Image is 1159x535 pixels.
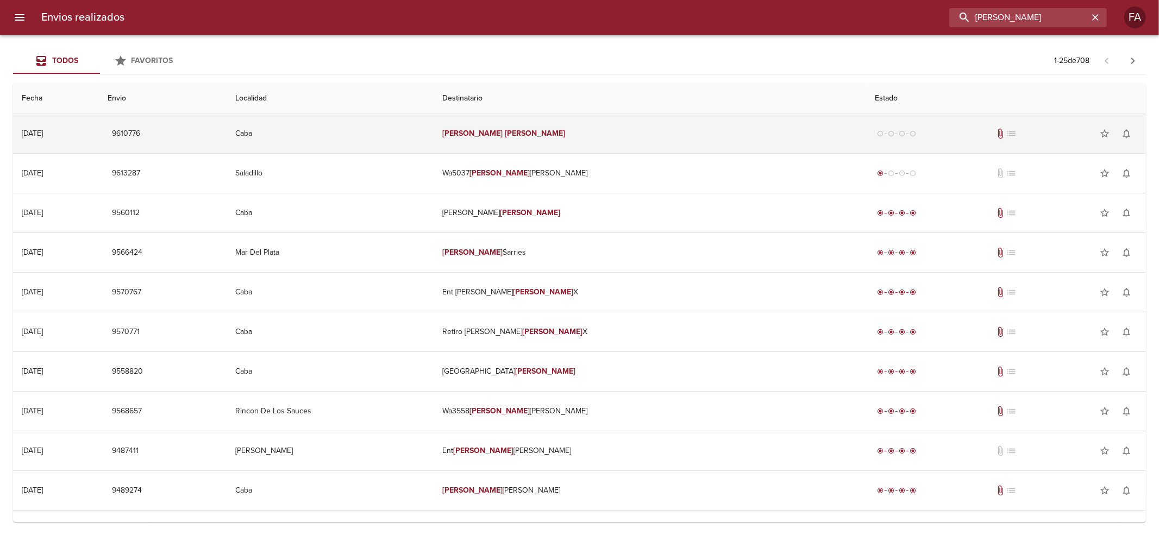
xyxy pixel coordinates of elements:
[995,326,1006,337] span: Tiene documentos adjuntos
[112,286,141,299] span: 9570767
[1094,242,1116,263] button: Agregar a favoritos
[949,8,1088,27] input: buscar
[52,56,78,65] span: Todos
[995,445,1006,456] span: No tiene documentos adjuntos
[910,329,916,335] span: radio_button_checked
[888,448,894,454] span: radio_button_checked
[515,367,575,376] em: [PERSON_NAME]
[875,485,918,496] div: Entregado
[1121,326,1132,337] span: notifications_none
[1094,202,1116,224] button: Agregar a favoritos
[434,233,866,272] td: Sarries
[227,471,434,510] td: Caba
[1121,445,1132,456] span: notifications_none
[227,392,434,431] td: Rincon De Los Sauces
[112,325,140,339] span: 9570771
[22,248,43,257] div: [DATE]
[108,441,143,461] button: 9487411
[108,322,144,342] button: 9570771
[995,485,1006,496] span: Tiene documentos adjuntos
[443,129,503,138] em: [PERSON_NAME]
[899,487,905,494] span: radio_button_checked
[1006,247,1017,258] span: No tiene pedido asociado
[995,366,1006,377] span: Tiene documentos adjuntos
[910,368,916,375] span: radio_button_checked
[112,127,140,141] span: 9610776
[875,168,918,179] div: Generado
[995,247,1006,258] span: Tiene documentos adjuntos
[1116,321,1137,343] button: Activar notificaciones
[22,168,43,178] div: [DATE]
[1094,361,1116,382] button: Agregar a favoritos
[227,83,434,114] th: Localidad
[1116,440,1137,462] button: Activar notificaciones
[41,9,124,26] h6: Envios realizados
[1006,168,1017,179] span: No tiene pedido asociado
[910,289,916,295] span: radio_button_checked
[888,249,894,256] span: radio_button_checked
[1099,168,1110,179] span: star_border
[112,484,142,498] span: 9489274
[1121,485,1132,496] span: notifications_none
[112,246,142,260] span: 9566424
[899,368,905,375] span: radio_button_checked
[108,401,146,421] button: 9568657
[1116,400,1137,422] button: Activar notificaciones
[108,163,145,184] button: 9613287
[470,168,530,178] em: [PERSON_NAME]
[227,154,434,193] td: Saladillo
[877,249,884,256] span: radio_button_checked
[877,210,884,216] span: radio_button_checked
[434,312,866,351] td: Retiro [PERSON_NAME] X
[888,170,894,177] span: radio_button_unchecked
[1099,445,1110,456] span: star_border
[108,362,147,382] button: 9558820
[910,170,916,177] span: radio_button_unchecked
[888,289,894,295] span: radio_button_checked
[227,233,434,272] td: Mar Del Plata
[227,352,434,391] td: Caba
[899,170,905,177] span: radio_button_unchecked
[1099,247,1110,258] span: star_border
[1116,123,1137,144] button: Activar notificaciones
[877,487,884,494] span: radio_button_checked
[443,248,503,257] em: [PERSON_NAME]
[877,448,884,454] span: radio_button_checked
[875,326,918,337] div: Entregado
[112,167,140,180] span: 9613287
[108,481,146,501] button: 9489274
[1121,247,1132,258] span: notifications_none
[1121,287,1132,298] span: notifications_none
[910,448,916,454] span: radio_button_checked
[227,114,434,153] td: Caba
[899,130,905,137] span: radio_button_unchecked
[1099,326,1110,337] span: star_border
[1006,445,1017,456] span: No tiene pedido asociado
[877,408,884,414] span: radio_button_checked
[875,247,918,258] div: Entregado
[1006,406,1017,417] span: No tiene pedido asociado
[22,327,43,336] div: [DATE]
[995,287,1006,298] span: Tiene documentos adjuntos
[108,124,145,144] button: 9610776
[22,367,43,376] div: [DATE]
[1116,361,1137,382] button: Activar notificaciones
[877,130,884,137] span: radio_button_unchecked
[899,289,905,295] span: radio_button_checked
[434,392,866,431] td: Wa3558 [PERSON_NAME]
[22,486,43,495] div: [DATE]
[1006,287,1017,298] span: No tiene pedido asociado
[875,445,918,456] div: Entregado
[899,329,905,335] span: radio_button_checked
[227,312,434,351] td: Caba
[22,446,43,455] div: [DATE]
[995,128,1006,139] span: Tiene documentos adjuntos
[995,168,1006,179] span: No tiene documentos adjuntos
[877,170,884,177] span: radio_button_checked
[888,329,894,335] span: radio_button_checked
[1006,207,1017,218] span: No tiene pedido asociado
[910,487,916,494] span: radio_button_checked
[1121,128,1132,139] span: notifications_none
[227,431,434,470] td: [PERSON_NAME]
[131,56,173,65] span: Favoritos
